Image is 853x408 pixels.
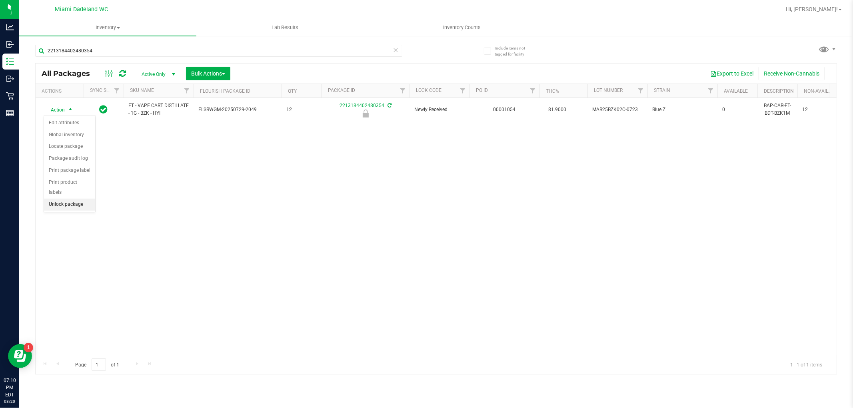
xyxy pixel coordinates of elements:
[433,24,492,31] span: Inventory Counts
[340,103,384,108] a: 2213184402480354
[200,88,250,94] a: Flourish Package ID
[44,141,95,153] li: Locate package
[6,40,14,48] inline-svg: Inbound
[44,104,65,115] span: Action
[704,84,717,98] a: Filter
[180,84,194,98] a: Filter
[128,102,189,117] span: FT - VAPE CART DISTILLATE - 1G - BZK - HYI
[594,88,623,93] a: Lot Number
[544,104,570,115] span: 81.9000
[66,104,76,115] span: select
[130,88,154,93] a: SKU Name
[634,84,647,98] a: Filter
[44,177,95,199] li: Print product labels
[6,109,14,117] inline-svg: Reports
[44,165,95,177] li: Print package label
[288,88,297,94] a: Qty
[6,23,14,31] inline-svg: Analytics
[286,106,317,113] span: 12
[261,24,309,31] span: Lab Results
[476,88,488,93] a: PO ID
[652,106,713,113] span: Blue Z
[784,358,829,370] span: 1 - 1 of 1 items
[786,6,838,12] span: Hi, [PERSON_NAME]!
[44,153,95,165] li: Package audit log
[374,19,551,36] a: Inventory Counts
[55,6,108,13] span: Miami Dadeland WC
[724,88,748,94] a: Available
[546,88,559,94] a: THC%
[92,358,106,371] input: 1
[42,69,98,78] span: All Packages
[759,67,825,80] button: Receive Non-Cannabis
[705,67,759,80] button: Export to Excel
[414,106,465,113] span: Newly Received
[42,88,80,94] div: Actions
[526,84,539,98] a: Filter
[44,117,95,129] li: Edit attributes
[110,84,124,98] a: Filter
[328,88,355,93] a: Package ID
[592,106,643,113] span: MAR25BZK02C-0723
[8,344,32,368] iframe: Resource center
[4,377,16,398] p: 07:10 PM EDT
[198,106,277,113] span: FLSRWGM-20250729-2049
[396,84,410,98] a: Filter
[4,398,16,404] p: 08/20
[764,88,794,94] a: Description
[654,88,670,93] a: Strain
[416,88,441,93] a: Lock Code
[186,67,230,80] button: Bulk Actions
[191,70,225,77] span: Bulk Actions
[68,358,126,371] span: Page of 1
[35,45,402,57] input: Search Package ID, Item Name, SKU, Lot or Part Number...
[493,107,516,112] a: 00001054
[90,88,121,93] a: Sync Status
[19,19,196,36] a: Inventory
[802,106,833,113] span: 12
[6,92,14,100] inline-svg: Retail
[19,24,196,31] span: Inventory
[196,19,374,36] a: Lab Results
[320,109,411,117] div: Newly Received
[495,45,535,57] span: Include items not tagged for facility
[6,75,14,83] inline-svg: Outbound
[762,101,793,118] div: BAP-CAR-FT-BDT-BZK1M
[393,45,399,55] span: Clear
[6,58,14,66] inline-svg: Inventory
[44,129,95,141] li: Global inventory
[100,104,108,115] span: In Sync
[24,343,33,352] iframe: Resource center unread badge
[456,84,469,98] a: Filter
[44,199,95,211] li: Unlock package
[386,103,392,108] span: Sync from Compliance System
[804,88,839,94] a: Non-Available
[722,106,753,113] span: 0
